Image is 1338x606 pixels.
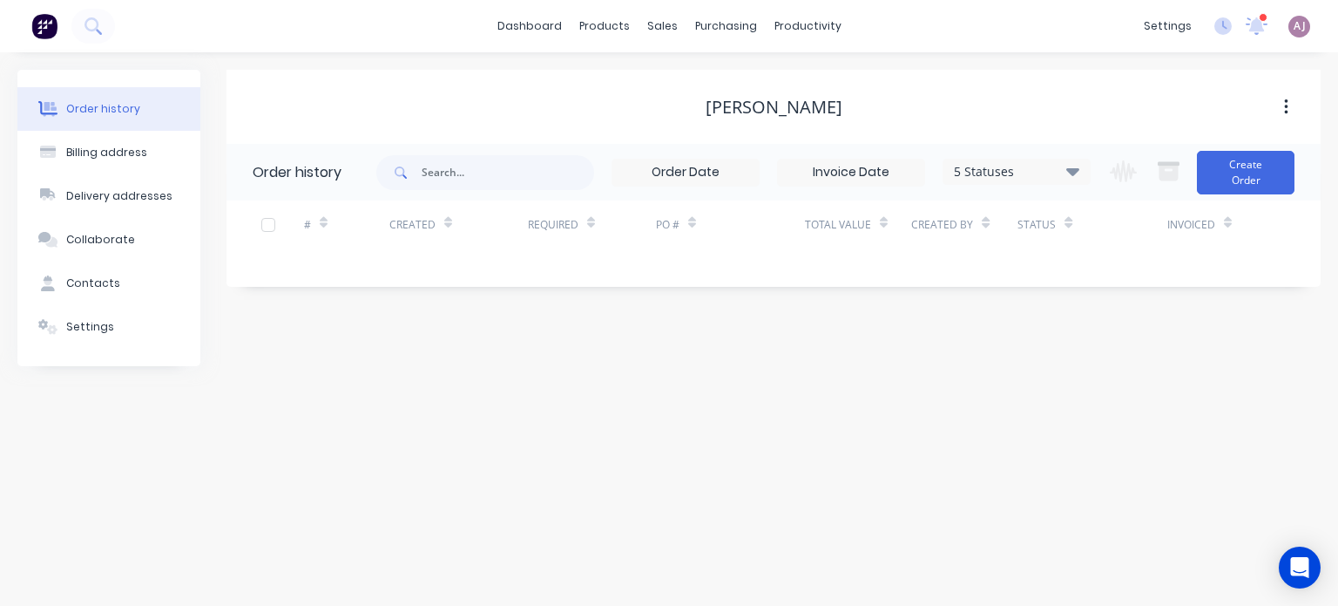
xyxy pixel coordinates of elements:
[422,155,594,190] input: Search...
[805,217,871,233] div: Total Value
[1197,151,1294,194] button: Create Order
[656,201,805,249] div: PO #
[17,87,200,131] button: Order history
[66,145,147,160] div: Billing address
[489,13,571,39] a: dashboard
[766,13,850,39] div: productivity
[66,319,114,335] div: Settings
[639,13,686,39] div: sales
[911,217,973,233] div: Created By
[66,232,135,248] div: Collaborate
[389,201,528,249] div: Created
[943,162,1090,181] div: 5 Statuses
[1017,217,1056,233] div: Status
[805,201,911,249] div: Total Value
[304,217,311,233] div: #
[17,218,200,262] button: Collaborate
[571,13,639,39] div: products
[31,13,57,39] img: Factory
[778,160,924,186] input: Invoice Date
[528,201,656,249] div: Required
[1017,201,1166,249] div: Status
[706,97,842,118] div: [PERSON_NAME]
[66,101,140,117] div: Order history
[1294,18,1306,34] span: AJ
[911,201,1017,249] div: Created By
[17,262,200,305] button: Contacts
[66,276,120,291] div: Contacts
[612,160,759,186] input: Order Date
[1135,13,1200,39] div: settings
[253,162,341,183] div: Order history
[17,131,200,174] button: Billing address
[1167,217,1215,233] div: Invoiced
[17,174,200,218] button: Delivery addresses
[1279,547,1321,589] div: Open Intercom Messenger
[686,13,766,39] div: purchasing
[528,217,578,233] div: Required
[17,305,200,349] button: Settings
[304,201,389,249] div: #
[66,188,172,204] div: Delivery addresses
[1167,201,1253,249] div: Invoiced
[656,217,679,233] div: PO #
[389,217,436,233] div: Created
